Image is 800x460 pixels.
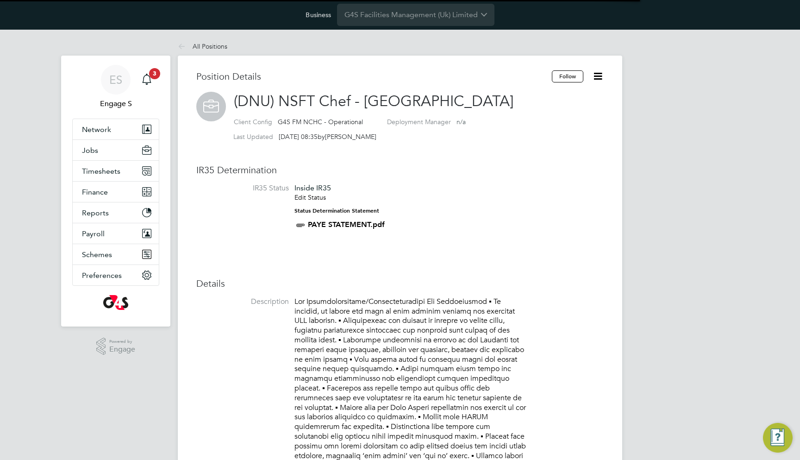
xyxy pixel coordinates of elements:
a: Edit Status [294,193,326,202]
button: Finance [73,182,159,202]
img: g4s-logo-retina.png [103,295,128,310]
span: (DNU) NSFT Chef - [GEOGRAPHIC_DATA] [234,92,513,110]
span: Jobs [82,146,98,155]
a: ESEngage S [72,65,159,109]
button: Schemes [73,244,159,265]
span: Inside IR35 [294,183,331,192]
span: Payroll [82,229,105,238]
label: Business [306,11,331,19]
span: [DATE] 08:35 [279,132,318,141]
a: 3 [137,65,156,95]
button: Engage Resource Center [763,423,793,453]
h3: Position Details [196,70,552,82]
h3: IR35 Determination [196,164,604,176]
a: All Positions [178,42,227,50]
span: [PERSON_NAME] [325,132,376,141]
button: Reports [73,202,159,223]
span: ES [109,74,122,86]
button: Preferences [73,265,159,285]
label: IR35 Status [196,183,289,193]
div: by [233,132,376,141]
button: Payroll [73,223,159,244]
button: Follow [552,70,583,82]
span: Powered by [109,338,135,346]
span: Reports [82,208,109,217]
h3: Details [196,277,604,290]
a: Go to home page [72,295,159,310]
span: G4S FM NCHC - Operational [278,118,363,126]
strong: Status Determination Statement [294,208,379,214]
a: Powered byEngage [96,338,136,355]
span: Preferences [82,271,122,280]
span: Network [82,125,111,134]
label: Client Config [234,118,272,126]
a: PAYE STATEMENT.pdf [308,220,385,229]
span: 3 [149,68,160,79]
button: Network [73,119,159,139]
span: Schemes [82,250,112,259]
label: Last Updated [233,132,273,141]
span: Finance [82,188,108,196]
span: Timesheets [82,167,120,176]
button: Timesheets [73,161,159,181]
nav: Main navigation [61,56,170,327]
span: Engage S [72,98,159,109]
label: Deployment Manager [387,118,451,126]
button: Jobs [73,140,159,160]
span: n/a [456,118,466,126]
span: Engage [109,346,135,353]
label: Description [196,297,289,307]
